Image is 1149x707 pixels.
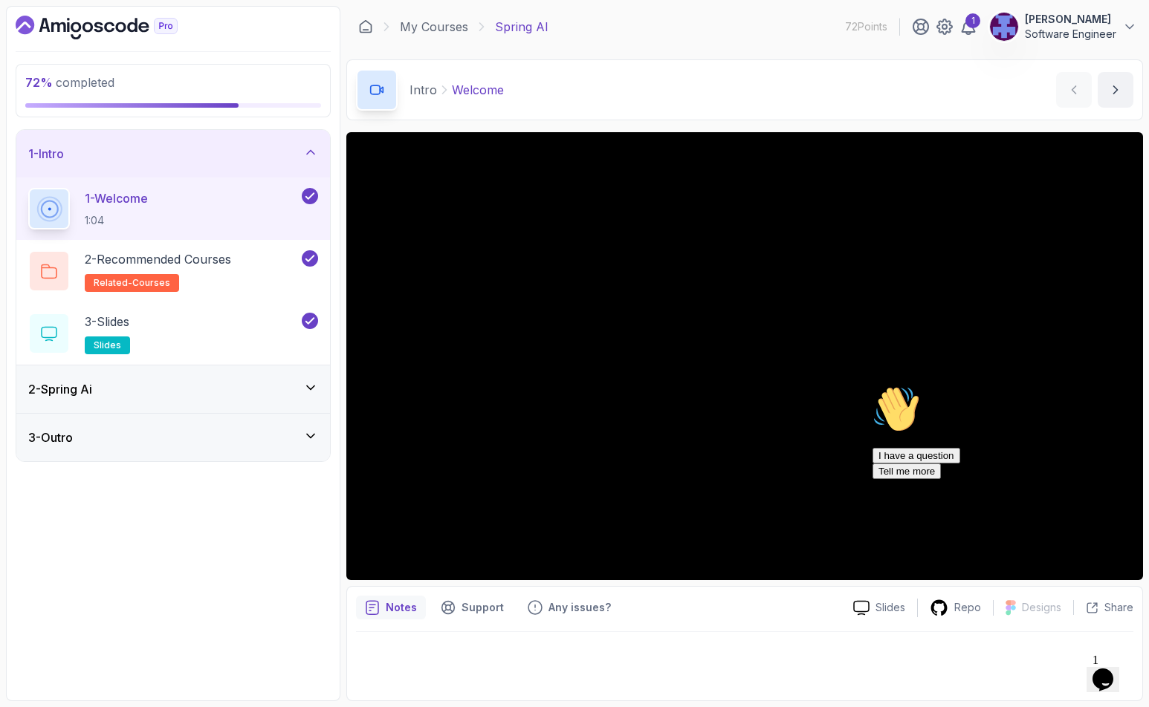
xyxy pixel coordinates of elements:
button: 3-Outro [16,414,330,461]
button: 2-Recommended Coursesrelated-courses [28,250,318,292]
a: Dashboard [16,16,212,39]
iframe: 1 - Hi [346,132,1143,580]
p: Any issues? [548,600,611,615]
p: Support [462,600,504,615]
span: Hi! How can we help? [6,45,147,56]
p: [PERSON_NAME] [1025,12,1116,27]
p: Software Engineer [1025,27,1116,42]
button: Tell me more [6,84,74,100]
p: Spring AI [495,18,548,36]
h3: 3 - Outro [28,429,73,446]
p: 1 - Welcome [85,189,148,207]
img: user profile image [990,13,1018,41]
iframe: chat widget [1087,648,1134,692]
span: completed [25,75,114,90]
button: Feedback button [519,596,620,619]
p: Intro [410,81,437,99]
button: next content [1098,72,1133,108]
p: Notes [386,600,417,615]
p: 1:04 [85,213,148,228]
iframe: chat widget [867,379,1134,640]
div: 1 [965,13,980,28]
button: 1-Intro [16,130,330,177]
button: 3-Slidesslides [28,313,318,354]
div: 👋Hi! How can we help?I have a questionTell me more [6,6,274,100]
span: 72 % [25,75,53,90]
span: related-courses [94,277,170,289]
span: slides [94,339,121,351]
h3: 2 - Spring Ai [28,380,92,398]
h3: 1 - Intro [28,145,64,163]
button: 2-Spring Ai [16,365,330,413]
button: Support button [432,596,513,619]
p: Welcome [452,81,504,99]
a: My Courses [400,18,468,36]
p: 3 - Slides [85,313,129,330]
a: Slides [841,600,917,616]
button: 1-Welcome1:04 [28,188,318,229]
a: Dashboard [358,19,373,34]
button: I have a question [6,68,94,84]
button: user profile image[PERSON_NAME]Software Engineer [989,12,1137,42]
p: 72 Points [845,19,887,34]
button: previous content [1056,72,1092,108]
img: :wave: [6,6,54,53]
p: 2 - Recommended Courses [85,250,231,268]
button: notes button [356,596,426,619]
a: 1 [959,18,977,36]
